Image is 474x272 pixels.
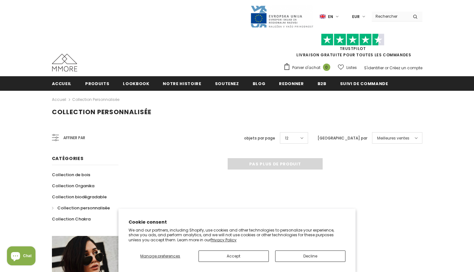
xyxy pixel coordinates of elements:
a: Produits [85,76,109,90]
a: Blog [253,76,266,90]
span: Catégories [52,155,84,162]
a: S'identifier [364,65,384,71]
span: soutenez [215,81,239,87]
a: Accueil [52,96,66,103]
span: Lookbook [123,81,149,87]
a: Créez un compte [389,65,422,71]
button: Decline [275,250,345,262]
a: Collection Chakra [52,213,91,225]
span: EUR [352,14,360,20]
inbox-online-store-chat: Shopify online store chat [5,246,37,267]
span: Collection personnalisée [57,205,110,211]
span: Collection de bois [52,172,90,178]
img: Javni Razpis [250,5,313,28]
span: or [385,65,389,71]
a: Lookbook [123,76,149,90]
label: [GEOGRAPHIC_DATA] par [318,135,367,141]
a: Accueil [52,76,72,90]
input: Search Site [372,12,408,21]
span: Notre histoire [163,81,201,87]
img: Faites confiance aux étoiles pilotes [321,34,384,46]
label: objets par page [244,135,275,141]
span: Accueil [52,81,72,87]
a: B2B [318,76,326,90]
a: Suivi de commande [340,76,388,90]
span: Affiner par [63,134,85,141]
span: 0 [323,64,330,71]
a: Notre histoire [163,76,201,90]
a: Collection de bois [52,169,90,180]
span: en [328,14,333,20]
span: LIVRAISON GRATUITE POUR TOUTES LES COMMANDES [283,36,422,58]
span: Collection Organika [52,183,94,189]
a: Panier d'achat 0 [283,63,333,72]
a: Collection personnalisée [52,202,110,213]
a: Redonner [279,76,304,90]
span: Manage preferences [140,253,180,259]
span: Collection Chakra [52,216,91,222]
a: Collection biodégradable [52,191,107,202]
a: soutenez [215,76,239,90]
span: Collection biodégradable [52,194,107,200]
button: Accept [199,250,269,262]
img: Cas MMORE [52,54,77,71]
span: Blog [253,81,266,87]
span: Listes [346,65,357,71]
a: Javni Razpis [250,14,313,19]
span: B2B [318,81,326,87]
span: Produits [85,81,109,87]
p: We and our partners, including Shopify, use cookies and other technologies to personalize your ex... [129,228,345,243]
a: Listes [338,62,357,73]
a: Collection personnalisée [72,97,119,102]
span: Meilleures ventes [377,135,409,141]
span: Panier d'achat [292,65,320,71]
span: Redonner [279,81,304,87]
a: Collection Organika [52,180,94,191]
button: Manage preferences [129,250,192,262]
span: Suivi de commande [340,81,388,87]
span: Collection personnalisée [52,108,151,116]
img: i-lang-1.png [320,14,325,19]
h2: Cookie consent [129,219,345,226]
a: Privacy Policy [211,237,237,243]
span: 12 [285,135,288,141]
a: TrustPilot [340,46,366,51]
